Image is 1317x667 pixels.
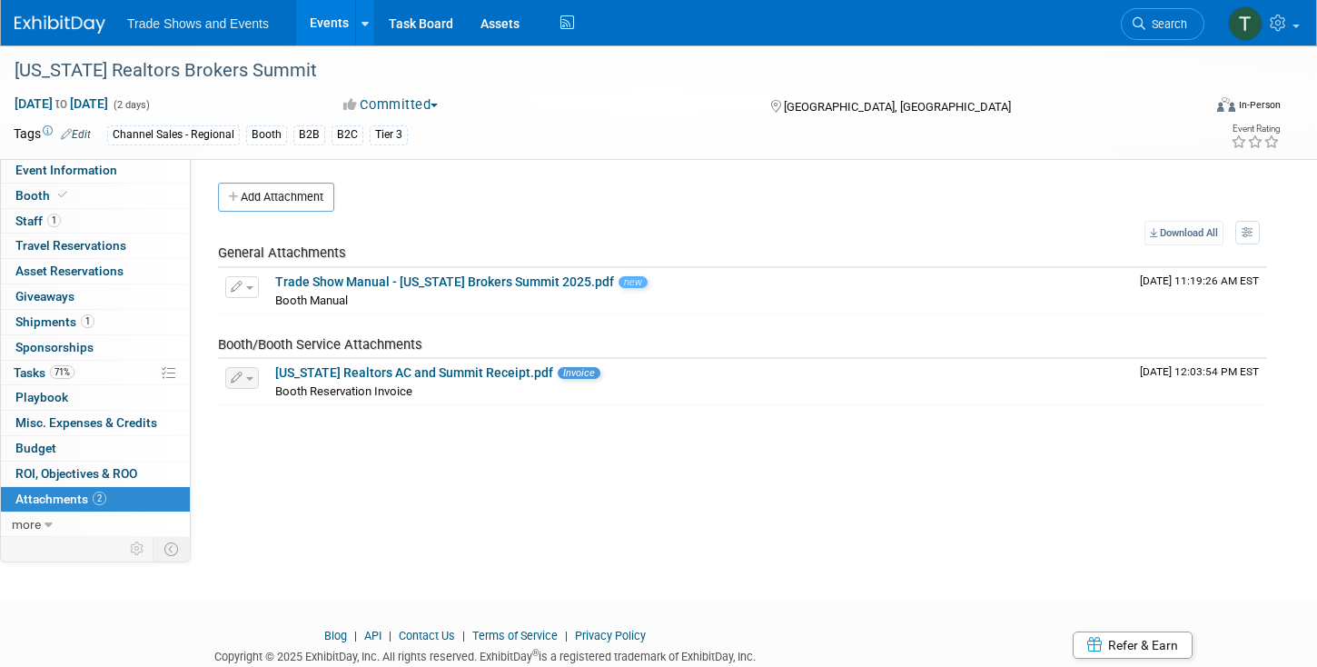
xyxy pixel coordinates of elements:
[1073,632,1193,659] a: Refer & Earn
[50,365,74,379] span: 71%
[53,96,70,111] span: to
[293,125,325,144] div: B2B
[15,340,94,354] span: Sponsorships
[15,214,61,228] span: Staff
[122,537,153,561] td: Personalize Event Tab Strip
[15,492,106,506] span: Attachments
[58,190,67,200] i: Booth reservation complete
[1238,98,1281,112] div: In-Person
[81,314,94,328] span: 1
[1,385,190,410] a: Playbook
[558,367,600,379] span: Invoice
[1,284,190,309] a: Giveaways
[332,125,363,144] div: B2C
[15,289,74,304] span: Giveaways
[1217,97,1235,112] img: Format-Inperson.png
[619,276,648,288] span: new
[1140,274,1259,287] span: Upload Timestamp
[275,294,348,307] span: Booth Manual
[107,125,240,144] div: Channel Sales - Regional
[14,644,957,665] div: Copyright © 2025 ExhibitDay, Inc. All rights reserved. ExhibitDay is a registered trademark of Ex...
[1,184,190,208] a: Booth
[15,415,157,430] span: Misc. Expenses & Credits
[14,365,74,380] span: Tasks
[1133,359,1267,404] td: Upload Timestamp
[275,365,553,380] a: [US_STATE] Realtors AC and Summit Receipt.pdf
[458,629,470,642] span: |
[1,487,190,512] a: Attachments2
[370,125,408,144] div: Tier 3
[112,99,150,111] span: (2 days)
[1140,365,1259,378] span: Upload Timestamp
[14,124,91,145] td: Tags
[1145,17,1187,31] span: Search
[15,264,124,278] span: Asset Reservations
[1,234,190,258] a: Travel Reservations
[93,492,106,505] span: 2
[560,629,572,642] span: |
[47,214,61,227] span: 1
[15,238,126,253] span: Travel Reservations
[1093,95,1282,122] div: Event Format
[218,183,334,212] button: Add Attachment
[1,259,190,284] a: Asset Reservations
[153,537,191,561] td: Toggle Event Tabs
[1228,6,1263,41] img: Tiff Wagner
[1,361,190,385] a: Tasks71%
[1,209,190,234] a: Staff1
[1,158,190,183] a: Event Information
[1,513,190,537] a: more
[1144,221,1223,245] a: Download All
[384,629,396,642] span: |
[127,16,269,31] span: Trade Shows and Events
[350,629,361,642] span: |
[15,441,56,455] span: Budget
[1,310,190,334] a: Shipments1
[15,188,71,203] span: Booth
[61,128,91,141] a: Edit
[364,629,381,642] a: API
[399,629,455,642] a: Contact Us
[472,629,558,642] a: Terms of Service
[15,15,105,34] img: ExhibitDay
[1,436,190,461] a: Budget
[575,629,646,642] a: Privacy Policy
[1,462,190,486] a: ROI, Objectives & ROO
[275,384,412,398] span: Booth Reservation Invoice
[246,125,287,144] div: Booth
[275,274,614,289] a: Trade Show Manual - [US_STATE] Brokers Summit 2025.pdf
[218,244,346,261] span: General Attachments
[532,648,539,658] sup: ®
[1,411,190,435] a: Misc. Expenses & Credits
[15,163,117,177] span: Event Information
[784,100,1011,114] span: [GEOGRAPHIC_DATA], [GEOGRAPHIC_DATA]
[1133,268,1267,314] td: Upload Timestamp
[1231,124,1280,134] div: Event Rating
[218,336,422,353] span: Booth/Booth Service Attachments
[1121,8,1204,40] a: Search
[8,55,1173,87] div: [US_STATE] Realtors Brokers Summit
[14,95,109,112] span: [DATE] [DATE]
[12,517,41,532] span: more
[1,335,190,360] a: Sponsorships
[15,314,94,329] span: Shipments
[15,390,68,404] span: Playbook
[324,629,347,642] a: Blog
[15,466,137,481] span: ROI, Objectives & ROO
[337,95,445,114] button: Committed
